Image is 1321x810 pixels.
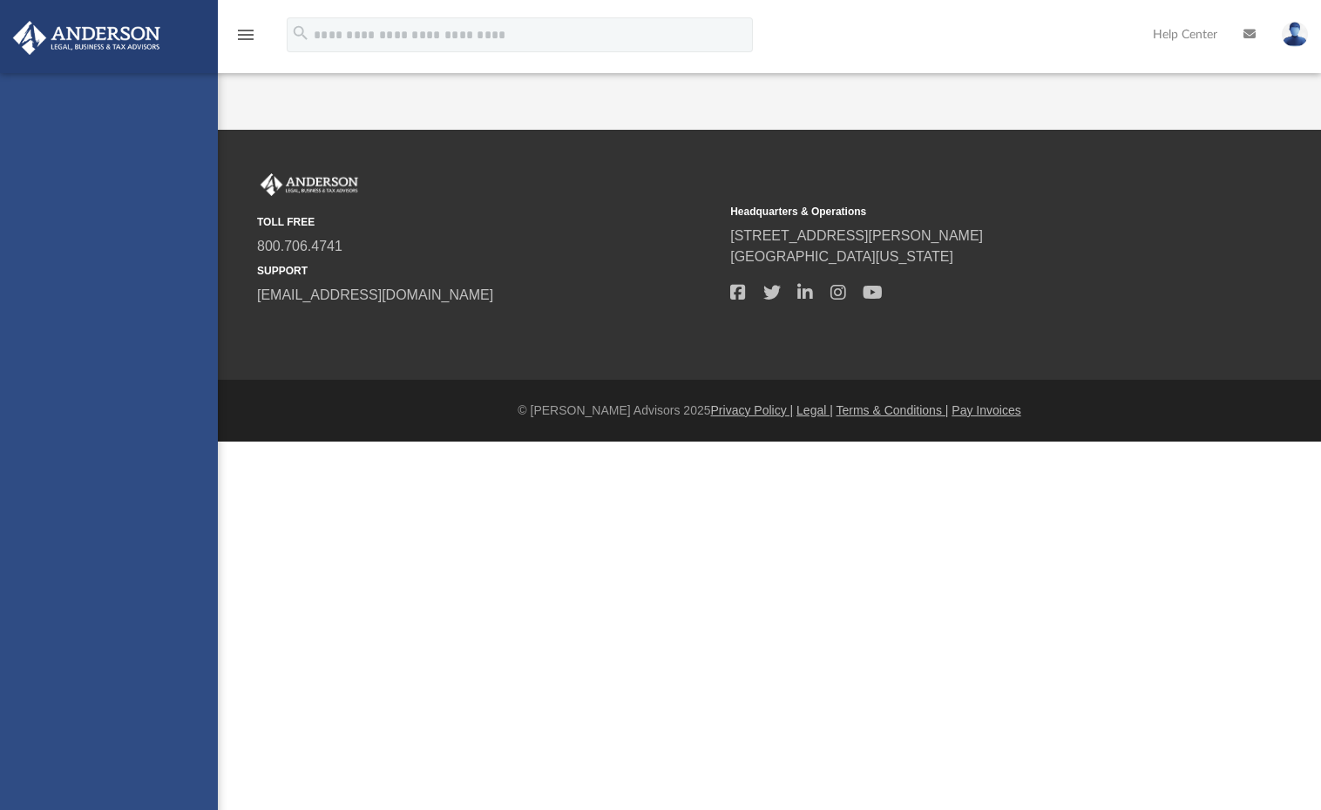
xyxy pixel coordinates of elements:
img: Anderson Advisors Platinum Portal [8,21,166,55]
a: Legal | [796,403,833,417]
a: Privacy Policy | [711,403,794,417]
small: SUPPORT [257,263,718,279]
div: © [PERSON_NAME] Advisors 2025 [218,402,1321,420]
a: Pay Invoices [952,403,1020,417]
i: menu [235,24,256,45]
img: Anderson Advisors Platinum Portal [257,173,362,196]
img: User Pic [1282,22,1308,47]
a: 800.706.4741 [257,239,342,253]
a: [GEOGRAPHIC_DATA][US_STATE] [730,249,953,264]
a: [EMAIL_ADDRESS][DOMAIN_NAME] [257,287,493,302]
i: search [291,24,310,43]
a: menu [235,33,256,45]
a: Terms & Conditions | [837,403,949,417]
small: TOLL FREE [257,214,718,230]
small: Headquarters & Operations [730,204,1191,219]
a: [STREET_ADDRESS][PERSON_NAME] [730,228,983,243]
